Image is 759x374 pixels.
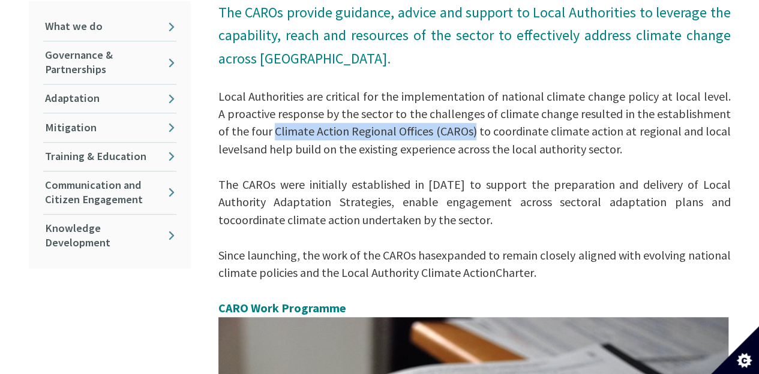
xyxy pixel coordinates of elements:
a: Mitigation [43,113,176,141]
span: Local Authorities are critical for the implementation of national climate change policy at local ... [218,89,731,156]
a: What we do [43,13,176,41]
span: coordinate climate action undertaken by the sector. Since launching, the work of the CAROs has [218,212,493,263]
a: Adaptation [43,85,176,113]
span: The CAROs provide guidance, advice and support to Local Authorities to leverage the capability, r... [218,3,731,68]
span: The CAROs were initially established in [DATE] to support the preparation and delivery of Local A... [218,177,731,227]
a: Knowledge Development [43,215,176,257]
a: Governance & Partnerships [43,41,176,84]
span: Charter. [496,265,536,280]
span: expanded to remain closely aligned with evolving national climate policies and the Local Authorit... [218,248,731,280]
a: Communication and Citizen Engagement [43,171,176,214]
button: Set cookie preferences [711,326,759,374]
span: ​CARO Work Programme [218,300,346,315]
span: and help build on the existing experience across the local authority sector. [248,141,622,156]
a: Training & Education [43,143,176,171]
